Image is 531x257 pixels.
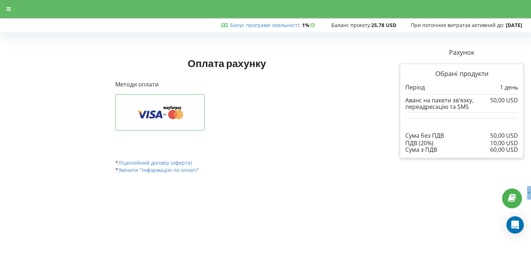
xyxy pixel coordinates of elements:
[405,140,518,146] div: ПДВ (20%)
[115,80,339,89] p: Методи оплати
[405,146,518,153] div: Сума з ПДВ
[405,97,518,110] div: Аванс на пакети зв'язку, переадресацію та SMS
[506,216,524,234] div: Open Intercom Messenger
[500,83,518,92] p: 1 день
[405,69,518,79] p: Обрані продукти
[405,132,444,140] p: Сума без ПДВ
[371,22,396,28] strong: 25,78 USD
[331,22,371,28] span: Баланс проєкту:
[490,140,518,146] div: 10,00 USD
[405,83,425,92] p: Період
[411,22,504,28] span: При поточних витратах активний до:
[506,22,522,28] strong: [DATE]
[230,22,299,28] a: Бонус програми лояльності
[400,48,523,57] p: Рахунок
[118,159,192,166] a: Ліцензійний договір (оферта)
[115,57,339,70] h1: Оплата рахунку
[490,97,518,103] div: 50,00 USD
[118,167,199,173] a: Змінити "Інформацію по оплаті"
[490,146,518,153] div: 60,00 USD
[230,22,301,28] span: :
[490,132,518,140] p: 50,00 USD
[302,22,317,28] strong: 1%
